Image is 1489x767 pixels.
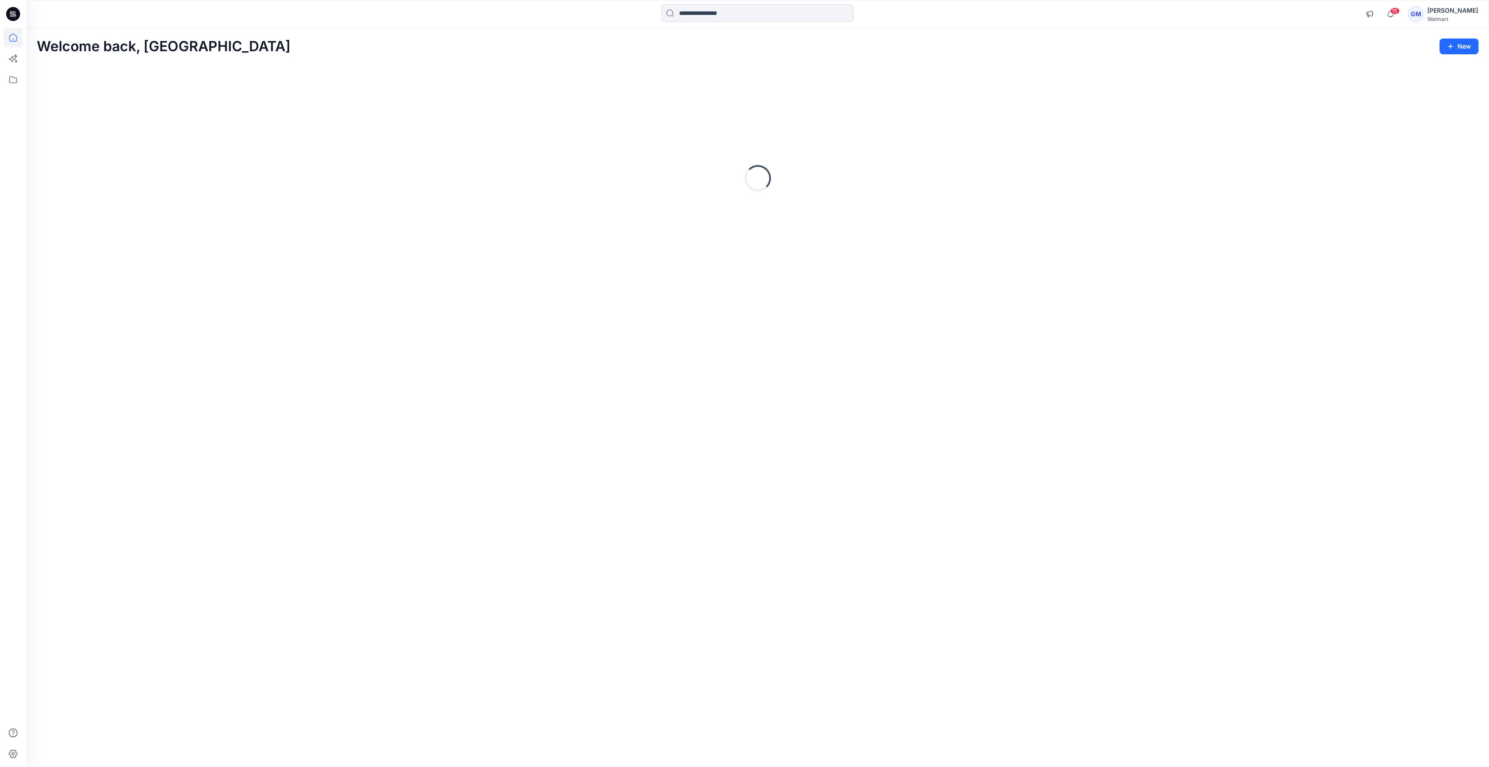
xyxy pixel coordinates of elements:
div: [PERSON_NAME] [1427,5,1478,16]
h2: Welcome back, [GEOGRAPHIC_DATA] [37,39,291,55]
span: 15 [1390,7,1400,14]
div: GM [1408,6,1424,22]
div: Walmart [1427,16,1478,22]
button: New [1440,39,1478,54]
